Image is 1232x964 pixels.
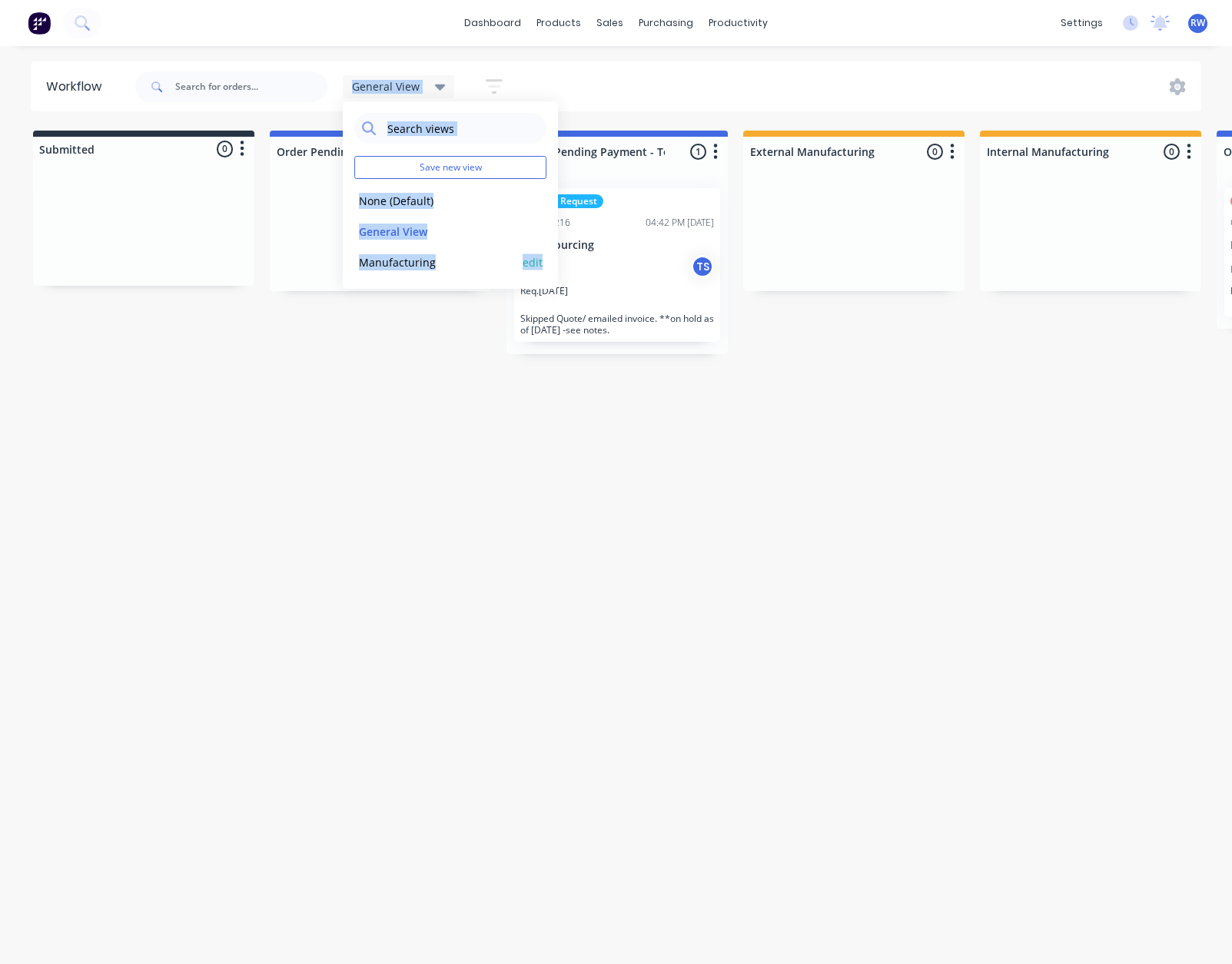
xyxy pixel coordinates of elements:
input: Search views [386,113,539,144]
div: TS [691,255,714,278]
div: Service RequestOrder #21604:42 PM [DATE]Phat SourcingPO #TSReq.[DATE]Skipped Quote/ emailed invoi... [514,188,720,342]
a: dashboard [457,12,529,35]
div: products [529,12,589,35]
span: General View [352,78,420,94]
div: settings [1053,12,1111,35]
div: Workflow [46,78,109,96]
div: productivity [701,12,775,35]
div: sales [589,12,631,35]
div: Service Request [520,194,603,208]
button: Save new view [354,156,546,179]
button: edit [523,254,543,270]
img: Factory [28,12,51,35]
input: Search for orders... [175,71,327,102]
button: Manufacturing [354,253,518,271]
p: Skipped Quote/ emailed invoice. **on hold as of [DATE] -see notes. [520,313,714,336]
p: Phat Sourcing [520,239,714,252]
span: RW [1190,16,1205,30]
button: General View [354,223,518,240]
p: Req. [DATE] [520,284,568,298]
div: 04:42 PM [DATE] [646,216,714,230]
div: purchasing [631,12,701,35]
button: None (Default) [354,192,518,210]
